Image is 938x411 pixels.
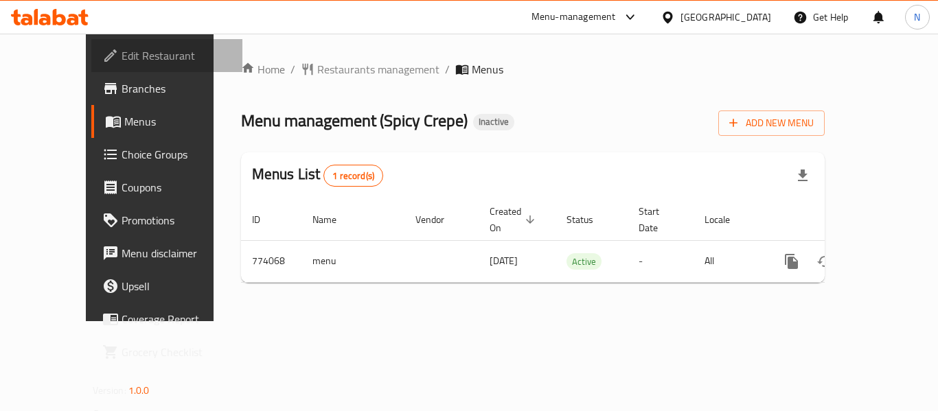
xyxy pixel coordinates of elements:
[122,179,231,196] span: Coupons
[91,270,242,303] a: Upsell
[531,9,616,25] div: Menu-management
[122,344,231,360] span: Grocery Checklist
[472,61,503,78] span: Menus
[241,61,825,78] nav: breadcrumb
[808,245,841,278] button: Change Status
[91,138,242,171] a: Choice Groups
[241,240,301,282] td: 774068
[312,211,354,228] span: Name
[301,240,404,282] td: menu
[290,61,295,78] li: /
[91,303,242,336] a: Coverage Report
[122,212,231,228] span: Promotions
[567,211,611,228] span: Status
[490,252,518,270] span: [DATE]
[628,240,694,282] td: -
[786,159,819,192] div: Export file
[122,80,231,97] span: Branches
[317,61,439,78] span: Restaurants management
[324,169,382,183] span: 1 record(s)
[124,113,231,130] span: Menus
[639,203,677,236] span: Start Date
[122,245,231,261] span: Menu disclaimer
[567,253,602,270] div: Active
[91,204,242,237] a: Promotions
[323,165,383,187] div: Total records count
[775,245,808,278] button: more
[718,110,825,136] button: Add New Menu
[91,105,242,138] a: Menus
[490,203,539,236] span: Created On
[122,146,231,163] span: Choice Groups
[301,61,439,78] a: Restaurants management
[694,240,764,282] td: All
[91,336,242,368] a: Grocery Checklist
[252,211,278,228] span: ID
[91,237,242,270] a: Menu disclaimer
[93,381,126,399] span: Version:
[122,311,231,327] span: Coverage Report
[128,381,150,399] span: 1.0.0
[415,211,462,228] span: Vendor
[764,199,918,241] th: Actions
[729,115,814,132] span: Add New Menu
[241,105,468,136] span: Menu management ( Spicy Crepe )
[91,171,242,204] a: Coupons
[241,61,285,78] a: Home
[473,114,514,130] div: Inactive
[445,61,450,78] li: /
[567,254,602,270] span: Active
[473,116,514,128] span: Inactive
[680,10,771,25] div: [GEOGRAPHIC_DATA]
[122,47,231,64] span: Edit Restaurant
[91,72,242,105] a: Branches
[122,278,231,294] span: Upsell
[241,199,918,283] table: enhanced table
[914,10,920,25] span: N
[252,164,383,187] h2: Menus List
[91,39,242,72] a: Edit Restaurant
[705,211,748,228] span: Locale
